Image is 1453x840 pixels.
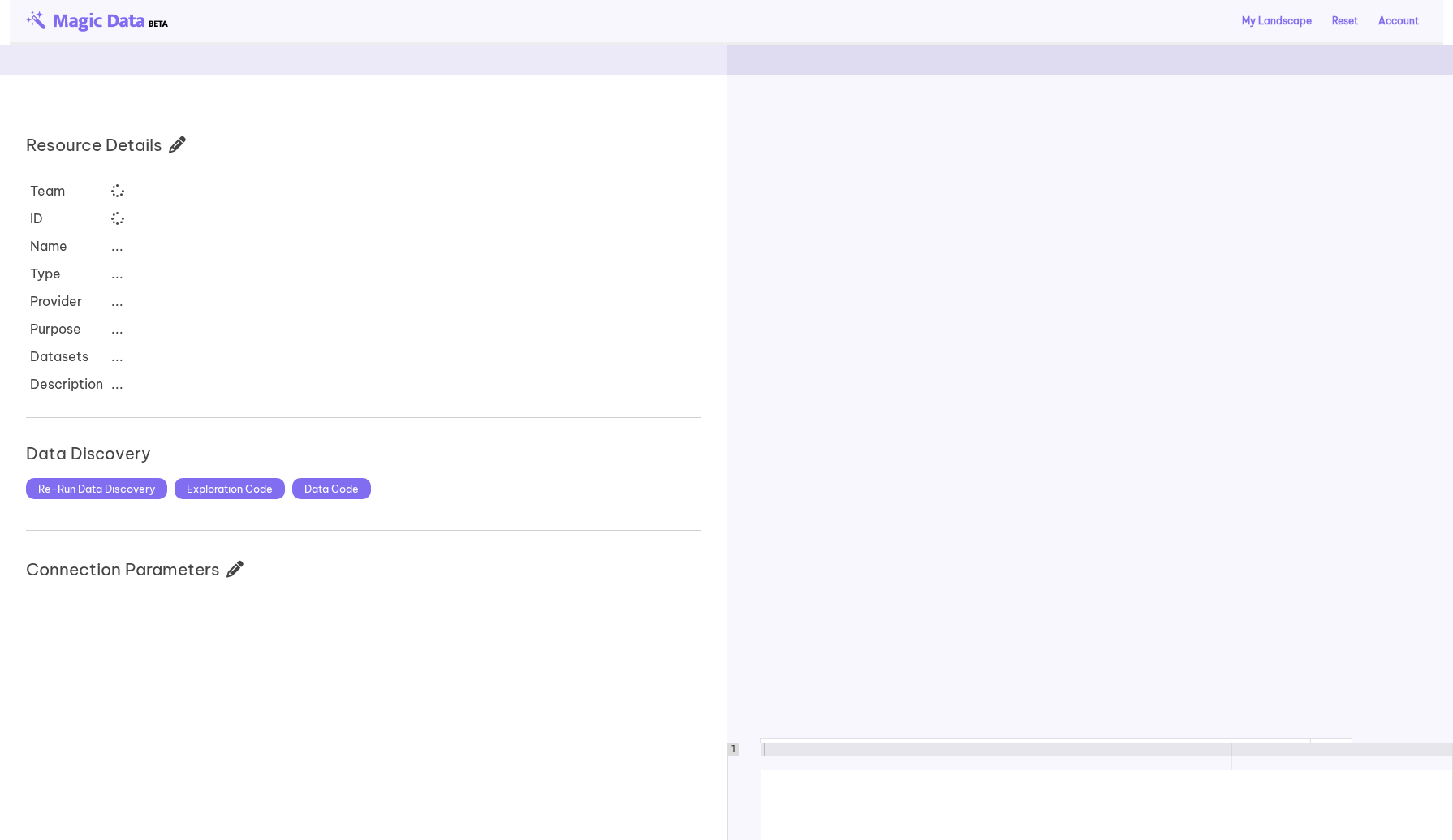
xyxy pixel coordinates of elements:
td: ID [26,205,107,232]
span: ... [111,265,123,282]
a: Account [1378,14,1419,28]
td: Team [26,177,107,205]
td: Type [26,260,107,287]
h5: Data Discovery [26,444,701,463]
td: Datasets [26,342,107,370]
div: 1 [728,743,739,756]
span: Exploration Code [175,478,285,499]
span: ... [111,293,123,309]
a: My Landscape [1242,14,1312,28]
div: Resource Details [26,132,701,157]
span: Re-Run Data Discovery [26,478,167,499]
span: Data Code [292,478,371,499]
td: Description [26,370,107,398]
span: ... [111,348,123,364]
td: Provider [26,287,107,315]
a: Reset [1332,14,1358,28]
span: ... [111,238,123,254]
img: beta-logo.png [26,11,168,32]
td: Name [26,232,107,260]
span: ... [111,376,123,392]
td: Purpose [26,315,107,342]
span: ... [111,321,123,337]
div: Connection Parameters [26,557,701,582]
